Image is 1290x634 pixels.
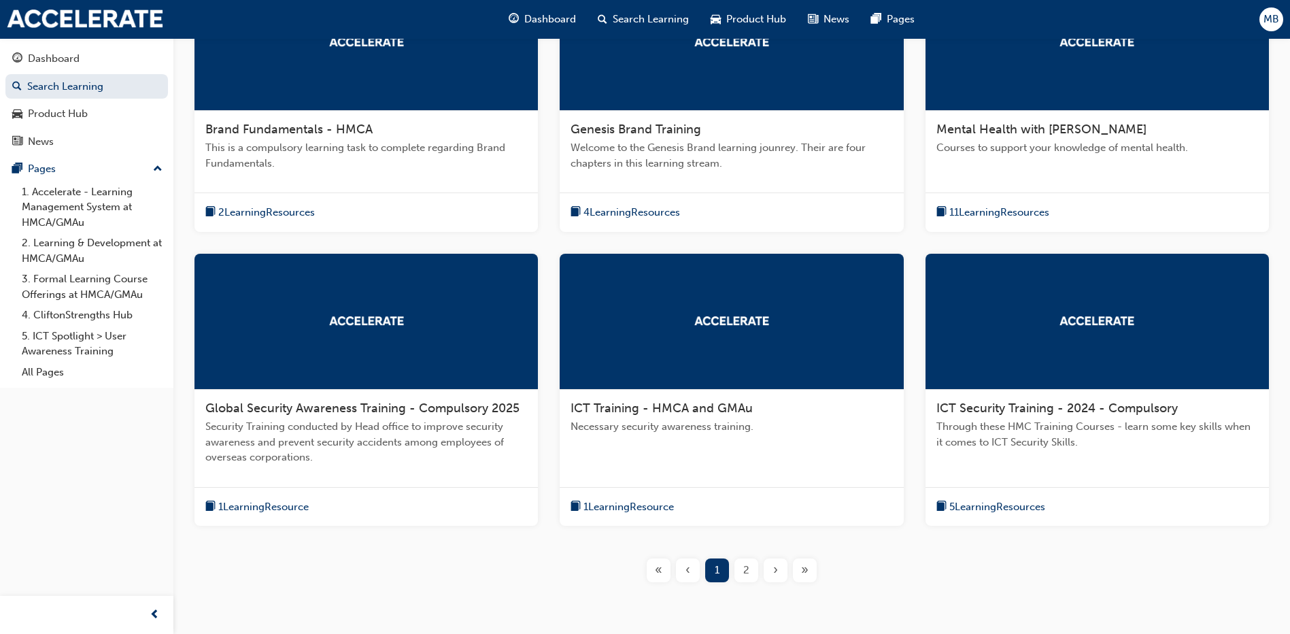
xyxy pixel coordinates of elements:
[150,607,160,624] span: prev-icon
[5,74,168,99] a: Search Learning
[936,122,1147,137] span: Mental Health with [PERSON_NAME]
[16,362,168,383] a: All Pages
[28,51,80,67] div: Dashboard
[613,12,689,27] span: Search Learning
[571,499,674,516] button: book-icon1LearningResource
[560,254,903,527] a: accelerate-hmcaICT Training - HMCA and GMAuNecessary security awareness training.book-icon1Learni...
[329,37,404,46] img: accelerate-hmca
[571,401,753,416] span: ICT Training - HMCA and GMAu
[887,12,915,27] span: Pages
[685,563,690,578] span: ‹
[571,419,892,435] span: Necessary security awareness training.
[571,122,701,137] span: Genesis Brand Training
[12,163,22,176] span: pages-icon
[5,156,168,182] button: Pages
[673,558,702,582] button: Previous page
[5,46,168,71] a: Dashboard
[16,305,168,326] a: 4. CliftonStrengths Hub
[808,11,818,28] span: news-icon
[743,563,749,578] span: 2
[1259,7,1283,31] button: MB
[871,11,881,28] span: pages-icon
[16,182,168,233] a: 1. Accelerate - Learning Management System at HMCA/GMAu
[700,5,797,33] a: car-iconProduct Hub
[205,499,309,516] button: book-icon1LearningResource
[205,140,527,171] span: This is a compulsory learning task to complete regarding Brand Fundamentals.
[773,563,778,578] span: ›
[726,12,786,27] span: Product Hub
[571,204,680,221] button: book-icon4LearningResources
[936,499,947,516] span: book-icon
[598,11,607,28] span: search-icon
[587,5,700,33] a: search-iconSearch Learning
[205,419,527,465] span: Security Training conducted by Head office to improve security awareness and prevent security acc...
[7,10,163,29] img: accelerate-hmca
[790,558,819,582] button: Last page
[936,401,1178,416] span: ICT Security Training - 2024 - Compulsory
[860,5,926,33] a: pages-iconPages
[926,254,1269,527] a: accelerate-hmcaICT Security Training - 2024 - CompulsoryThrough these HMC Training Courses - lear...
[655,563,662,578] span: «
[1263,12,1279,27] span: MB
[644,558,673,582] button: First page
[571,140,892,171] span: Welcome to the Genesis Brand learning jounrey. Their are four chapters in this learning stream.
[936,204,947,221] span: book-icon
[12,136,22,148] span: news-icon
[194,254,538,527] a: accelerate-hmcaGlobal Security Awareness Training - Compulsory 2025Security Training conducted by...
[694,316,769,325] img: accelerate-hmca
[509,11,519,28] span: guage-icon
[218,499,309,515] span: 1 Learning Resource
[205,204,216,221] span: book-icon
[28,106,88,122] div: Product Hub
[801,563,809,578] span: »
[28,134,54,150] div: News
[583,205,680,220] span: 4 Learning Resources
[949,205,1049,220] span: 11 Learning Resources
[761,558,790,582] button: Next page
[5,44,168,156] button: DashboardSearch LearningProduct HubNews
[16,233,168,269] a: 2. Learning & Development at HMCA/GMAu
[218,205,315,220] span: 2 Learning Resources
[5,101,168,127] a: Product Hub
[205,122,373,137] span: Brand Fundamentals - HMCA
[936,204,1049,221] button: book-icon11LearningResources
[1059,316,1134,325] img: accelerate-hmca
[936,140,1258,156] span: Courses to support your knowledge of mental health.
[5,129,168,154] a: News
[28,161,56,177] div: Pages
[12,81,22,93] span: search-icon
[583,499,674,515] span: 1 Learning Resource
[205,499,216,516] span: book-icon
[694,37,769,46] img: accelerate-hmca
[949,499,1045,515] span: 5 Learning Resources
[498,5,587,33] a: guage-iconDashboard
[936,499,1045,516] button: book-icon5LearningResources
[824,12,849,27] span: News
[715,563,719,578] span: 1
[12,108,22,120] span: car-icon
[205,401,520,416] span: Global Security Awareness Training - Compulsory 2025
[1059,37,1134,46] img: accelerate-hmca
[524,12,576,27] span: Dashboard
[702,558,732,582] button: Page 1
[205,204,315,221] button: book-icon2LearningResources
[571,499,581,516] span: book-icon
[936,419,1258,450] span: Through these HMC Training Courses - learn some key skills when it comes to ICT Security Skills.
[16,326,168,362] a: 5. ICT Spotlight > User Awareness Training
[797,5,860,33] a: news-iconNews
[711,11,721,28] span: car-icon
[153,161,163,178] span: up-icon
[732,558,761,582] button: Page 2
[12,53,22,65] span: guage-icon
[16,269,168,305] a: 3. Formal Learning Course Offerings at HMCA/GMAu
[329,316,404,325] img: accelerate-hmca
[571,204,581,221] span: book-icon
